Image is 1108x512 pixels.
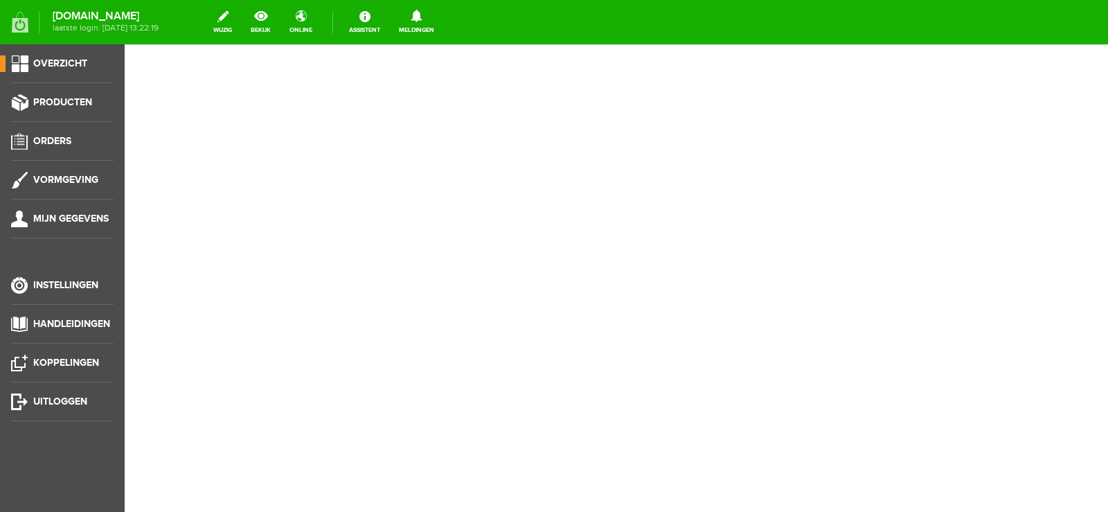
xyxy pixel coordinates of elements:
span: Instellingen [33,279,98,291]
a: wijzig [205,7,240,37]
span: Handleidingen [33,318,110,330]
span: Koppelingen [33,357,99,369]
a: Assistent [341,7,388,37]
span: Producten [33,96,92,108]
strong: [DOMAIN_NAME] [53,12,159,20]
span: Overzicht [33,58,87,69]
span: laatste login: [DATE] 13:22:19 [53,24,159,32]
span: Orders [33,135,71,147]
span: Vormgeving [33,174,98,186]
a: bekijk [242,7,279,37]
a: online [281,7,321,37]
span: Mijn gegevens [33,213,109,224]
a: Meldingen [391,7,443,37]
span: Uitloggen [33,396,87,407]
